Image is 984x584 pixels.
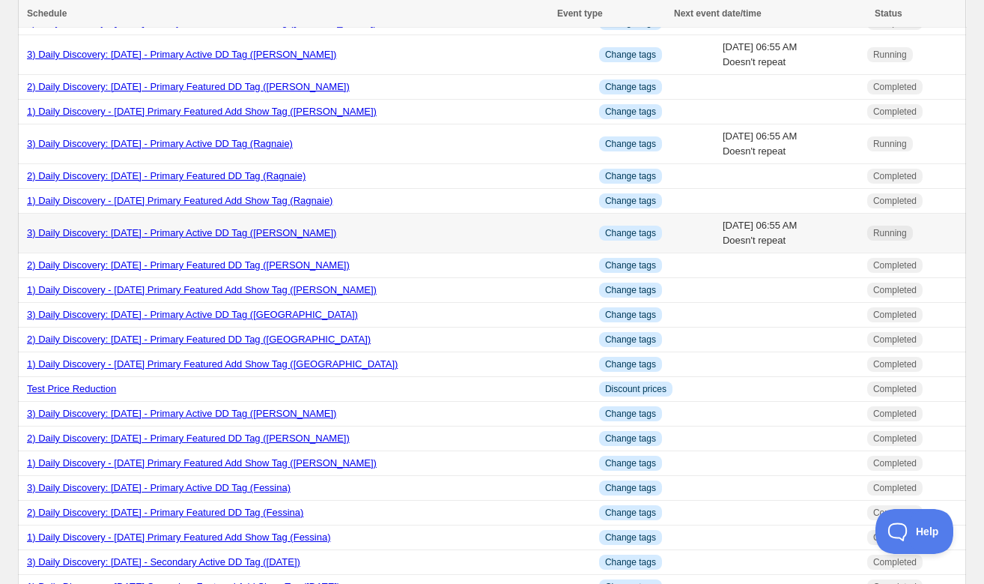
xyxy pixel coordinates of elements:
[873,81,917,93] span: Completed
[605,383,666,395] span: Discount prices
[873,227,907,239] span: Running
[27,433,350,444] a: 2) Daily Discovery: [DATE] - Primary Featured DD Tag ([PERSON_NAME])
[873,170,917,182] span: Completed
[873,433,917,445] span: Completed
[605,358,656,370] span: Change tags
[605,106,656,118] span: Change tags
[873,309,917,321] span: Completed
[718,124,863,164] td: [DATE] 06:55 AM Doesn't repeat
[27,227,336,238] a: 3) Daily Discovery: [DATE] - Primary Active DD Tag ([PERSON_NAME])
[27,49,336,60] a: 3) Daily Discovery: [DATE] - Primary Active DD Tag ([PERSON_NAME])
[605,556,656,568] span: Change tags
[873,507,917,519] span: Completed
[557,8,603,19] span: Event type
[605,49,656,61] span: Change tags
[27,138,293,149] a: 3) Daily Discovery: [DATE] - Primary Active DD Tag (Ragnaie)
[873,138,907,150] span: Running
[873,556,917,568] span: Completed
[873,195,917,207] span: Completed
[605,81,656,93] span: Change tags
[605,138,656,150] span: Change tags
[605,334,656,346] span: Change tags
[605,284,656,296] span: Change tags
[27,106,377,117] a: 1) Daily Discovery - [DATE] Primary Featured Add Show Tag ([PERSON_NAME])
[27,383,116,394] a: Test Price Reduction
[27,259,350,271] a: 2) Daily Discovery: [DATE] - Primary Featured DD Tag ([PERSON_NAME])
[27,358,398,370] a: 1) Daily Discovery - [DATE] Primary Featured Add Show Tag ([GEOGRAPHIC_DATA])
[605,457,656,469] span: Change tags
[27,408,336,419] a: 3) Daily Discovery: [DATE] - Primary Active DD Tag ([PERSON_NAME])
[718,35,863,75] td: [DATE] 06:55 AM Doesn't repeat
[873,334,917,346] span: Completed
[674,8,762,19] span: Next event date/time
[605,227,656,239] span: Change tags
[873,284,917,296] span: Completed
[27,8,67,19] span: Schedule
[605,532,656,544] span: Change tags
[27,507,303,518] a: 2) Daily Discovery: [DATE] - Primary Featured DD Tag (Fessina)
[27,457,377,469] a: 1) Daily Discovery - [DATE] Primary Featured Add Show Tag ([PERSON_NAME])
[27,170,306,181] a: 2) Daily Discovery: [DATE] - Primary Featured DD Tag (Ragnaie)
[873,383,917,395] span: Completed
[873,106,917,118] span: Completed
[27,284,377,295] a: 1) Daily Discovery - [DATE] Primary Featured Add Show Tag ([PERSON_NAME])
[718,214,863,253] td: [DATE] 06:55 AM Doesn't repeat
[873,457,917,469] span: Completed
[875,509,954,554] iframe: Toggle Customer Support
[605,433,656,445] span: Change tags
[873,408,917,420] span: Completed
[873,49,907,61] span: Running
[875,8,902,19] span: Status
[605,259,656,271] span: Change tags
[605,482,656,494] span: Change tags
[873,482,917,494] span: Completed
[605,170,656,182] span: Change tags
[27,482,291,493] a: 3) Daily Discovery: [DATE] - Primary Active DD Tag (Fessina)
[27,195,332,206] a: 1) Daily Discovery - [DATE] Primary Featured Add Show Tag (Ragnaie)
[27,556,300,568] a: 3) Daily Discovery: [DATE] - Secondary Active DD Tag ([DATE])
[605,309,656,321] span: Change tags
[27,309,358,320] a: 3) Daily Discovery: [DATE] - Primary Active DD Tag ([GEOGRAPHIC_DATA])
[605,507,656,519] span: Change tags
[873,532,917,544] span: Completed
[27,81,350,92] a: 2) Daily Discovery: [DATE] - Primary Featured DD Tag ([PERSON_NAME])
[605,408,656,420] span: Change tags
[873,259,917,271] span: Completed
[27,334,371,345] a: 2) Daily Discovery: [DATE] - Primary Featured DD Tag ([GEOGRAPHIC_DATA])
[27,532,331,543] a: 1) Daily Discovery - [DATE] Primary Featured Add Show Tag (Fessina)
[605,195,656,207] span: Change tags
[873,358,917,370] span: Completed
